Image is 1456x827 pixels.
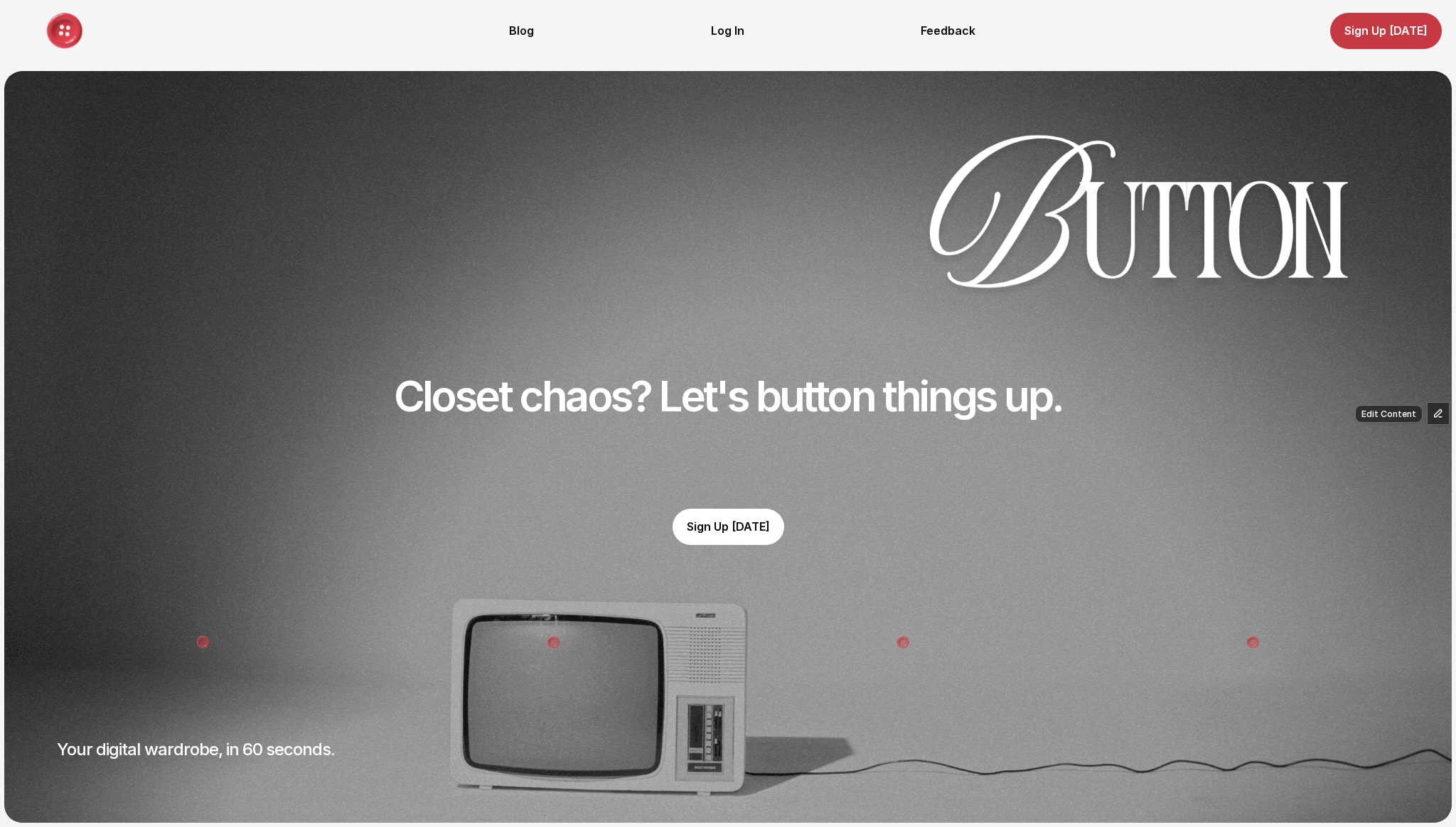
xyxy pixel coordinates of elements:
[711,23,744,38] a: Log In
[921,23,975,38] a: Feedback
[1330,13,1442,49] a: Sign Up [DATE]
[57,740,1428,760] p: Your digital wardrobe, in 60 seconds.
[687,520,770,534] p: Sign Up [DATE]
[673,509,784,545] a: Sign Up [DATE]
[1428,403,1449,424] button: Edit Framer Content
[509,23,534,38] a: Blog
[28,372,1428,419] h2: Closet chaos? Let's button things up.
[1344,24,1428,38] p: Sign Up [DATE]
[1356,406,1422,422] span: Edit Framer Content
